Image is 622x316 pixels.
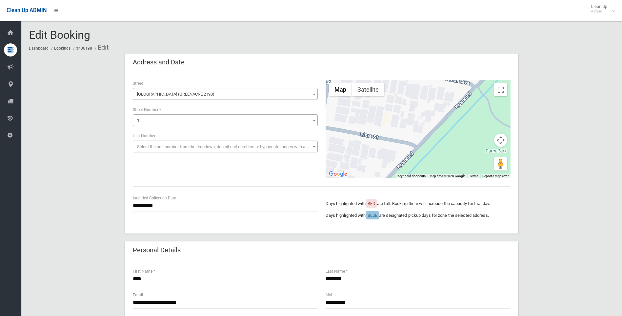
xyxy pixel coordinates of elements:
a: Report a map error [482,174,509,178]
button: Keyboard shortcuts [397,174,426,178]
span: RED [368,201,375,206]
button: Map camera controls [494,134,507,147]
li: Edit [93,41,109,54]
span: 1 [133,114,318,126]
p: Days highlighted with are designated pickup days for zone the selected address. [326,212,511,219]
button: Show street map [329,83,352,96]
span: 1 [134,116,316,125]
span: Clean Up [588,4,614,14]
span: Map data ©2025 Google [430,174,465,178]
span: Edit Booking [29,28,90,41]
button: Show satellite imagery [352,83,384,96]
span: Lima Street (GREENACRE 2190) [134,90,316,99]
button: Toggle fullscreen view [494,83,507,96]
span: Select the unit number from the dropdown, delimit unit numbers or hyphenate ranges with a comma [137,144,320,149]
small: Admin [591,9,607,14]
header: Personal Details [125,244,189,257]
span: BLUE [368,213,377,218]
a: Dashboard [29,46,49,51]
a: Open this area in Google Maps (opens a new window) [327,170,349,178]
button: Drag Pegman onto the map to open Street View [494,157,507,170]
div: 1 Lima Street, GREENACRE NSW 2190 [418,116,426,127]
p: Days highlighted with are full. Booking them will increase the capacity for that day. [326,200,511,208]
span: 1 [137,118,139,123]
a: #406198 [76,46,92,51]
span: Lima Street (GREENACRE 2190) [133,88,318,100]
a: Terms (opens in new tab) [469,174,478,178]
span: Clean Up ADMIN [7,7,47,13]
a: Bookings [54,46,70,51]
img: Google [327,170,349,178]
header: Address and Date [125,56,192,69]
